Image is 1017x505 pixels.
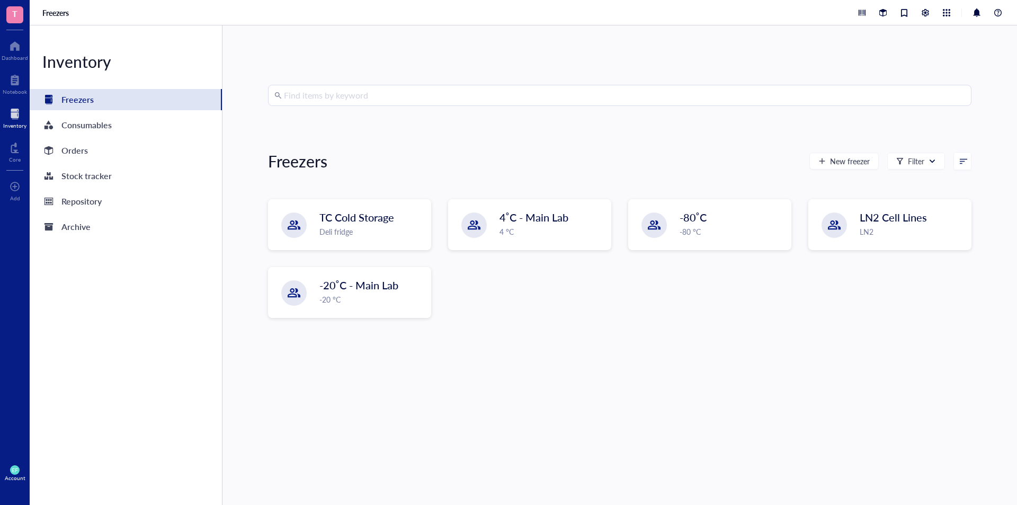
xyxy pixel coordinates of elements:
a: Archive [30,216,222,237]
div: LN2 [860,226,965,237]
a: Core [9,139,21,163]
div: Repository [61,194,102,209]
span: EF [12,467,18,473]
a: Inventory [3,105,26,129]
span: -80˚C [680,210,707,225]
div: -80 °C [680,226,784,237]
div: 4 °C [499,226,604,237]
div: Deli fridge [319,226,424,237]
div: Filter [908,155,924,167]
span: 4˚C - Main Lab [499,210,568,225]
span: TC Cold Storage [319,210,394,225]
div: Consumables [61,118,112,132]
span: -20˚C - Main Lab [319,278,398,293]
a: Orders [30,140,222,161]
div: Account [5,475,25,481]
div: Archive [61,219,91,234]
a: Repository [30,191,222,212]
a: Freezers [42,8,71,17]
div: Orders [61,143,88,158]
div: Add [10,195,20,201]
span: New freezer [830,157,870,165]
a: Dashboard [2,38,28,61]
div: Dashboard [2,55,28,61]
div: -20 °C [319,294,424,305]
a: Stock tracker [30,165,222,187]
div: Inventory [3,122,26,129]
button: New freezer [809,153,879,170]
span: T [12,7,17,20]
a: Consumables [30,114,222,136]
span: LN2 Cell Lines [860,210,927,225]
a: Notebook [3,72,27,95]
a: Freezers [30,89,222,110]
div: Freezers [61,92,94,107]
div: Stock tracker [61,169,112,183]
div: Freezers [268,150,327,172]
div: Notebook [3,88,27,95]
div: Core [9,156,21,163]
div: Inventory [30,51,222,72]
